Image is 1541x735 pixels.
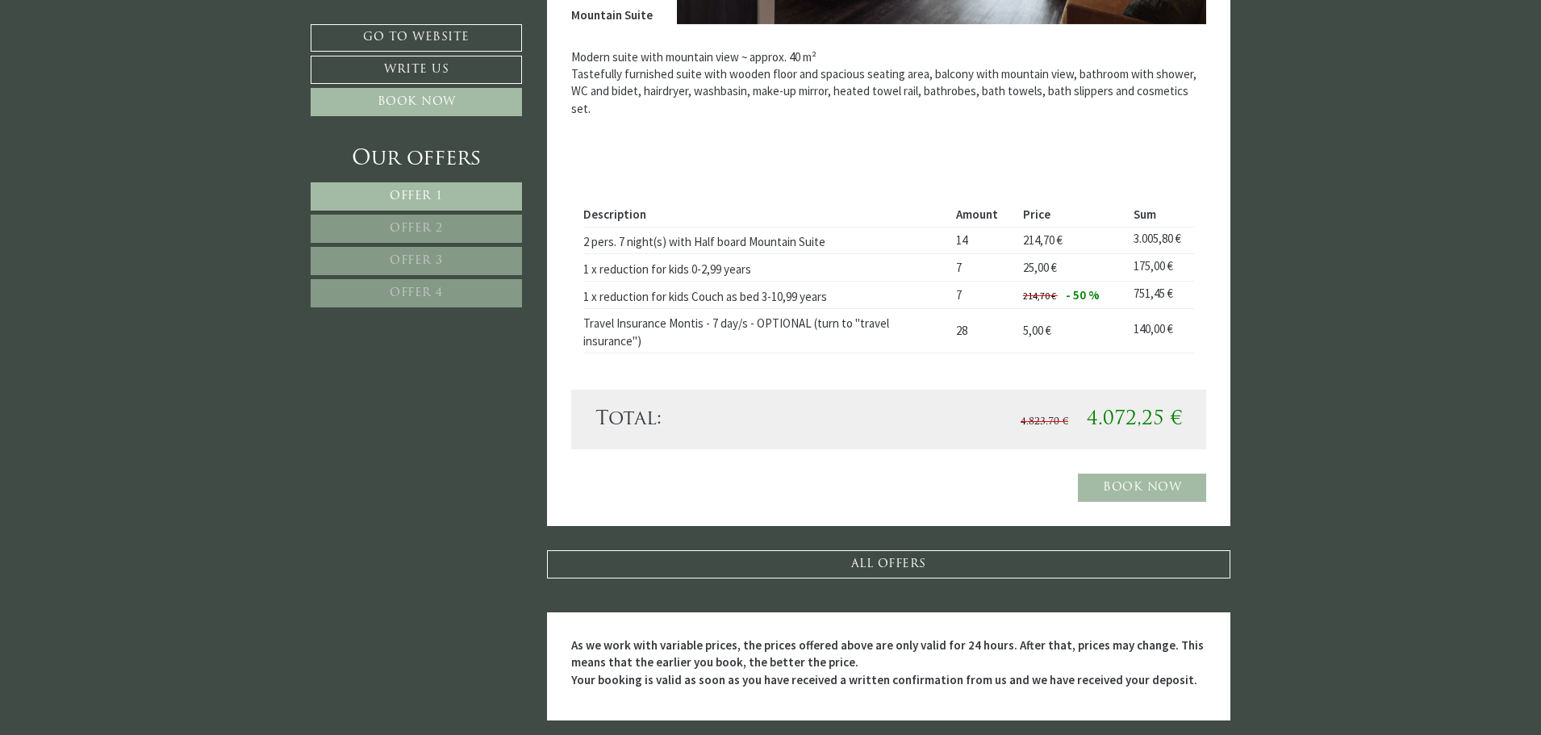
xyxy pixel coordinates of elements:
[571,637,1204,687] strong: As we work with variable prices, the prices offered above are only valid for 24 hours. After that...
[24,46,165,58] div: Montis – Active Nature Spa
[1127,254,1194,282] td: 175,00 €
[311,56,522,84] a: Write us
[1017,203,1127,227] th: Price
[1127,203,1194,227] th: Sum
[390,190,443,203] span: Offer 1
[1023,260,1057,275] span: 25,00 €
[549,425,636,453] button: Send
[583,406,889,433] div: Total:
[390,223,443,235] span: Offer 2
[1127,308,1194,353] td: 140,00 €
[390,255,443,267] span: Offer 3
[950,203,1017,227] th: Amount
[1021,417,1068,427] span: 4.823,70 €
[583,203,950,227] th: Description
[311,24,522,52] a: Go to website
[583,254,950,282] td: 1 x reduction for kids 0-2,99 years
[950,282,1017,309] td: 7
[583,227,950,254] td: 2 pers. 7 night(s) with Half board Mountain Suite
[950,308,1017,353] td: 28
[1066,287,1100,303] span: - 50 %
[950,227,1017,254] td: 14
[311,88,522,116] a: Book now
[291,12,345,38] div: [DATE]
[547,550,1231,578] a: ALL OFFERS
[1023,232,1063,248] span: 214,70 €
[12,43,173,89] div: Hello, how can we help you?
[1023,290,1056,302] span: 214,70 €
[24,75,165,86] small: 10:45
[571,48,1207,135] p: Modern suite with mountain view ~ approx. 40 m² Tastefully furnished suite with wooden floor and ...
[1127,227,1194,254] td: 3.005,80 €
[1087,410,1182,429] span: 4.072,25 €
[311,144,522,174] div: Our offers
[1023,323,1051,338] span: 5,00 €
[950,254,1017,282] td: 7
[583,308,950,353] td: Travel Insurance Montis - 7 day/s - OPTIONAL (turn to "travel insurance")
[1127,282,1194,309] td: 751,45 €
[583,282,950,309] td: 1 x reduction for kids Couch as bed 3-10,99 years
[1078,474,1206,502] a: Book now
[390,287,443,299] span: Offer 4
